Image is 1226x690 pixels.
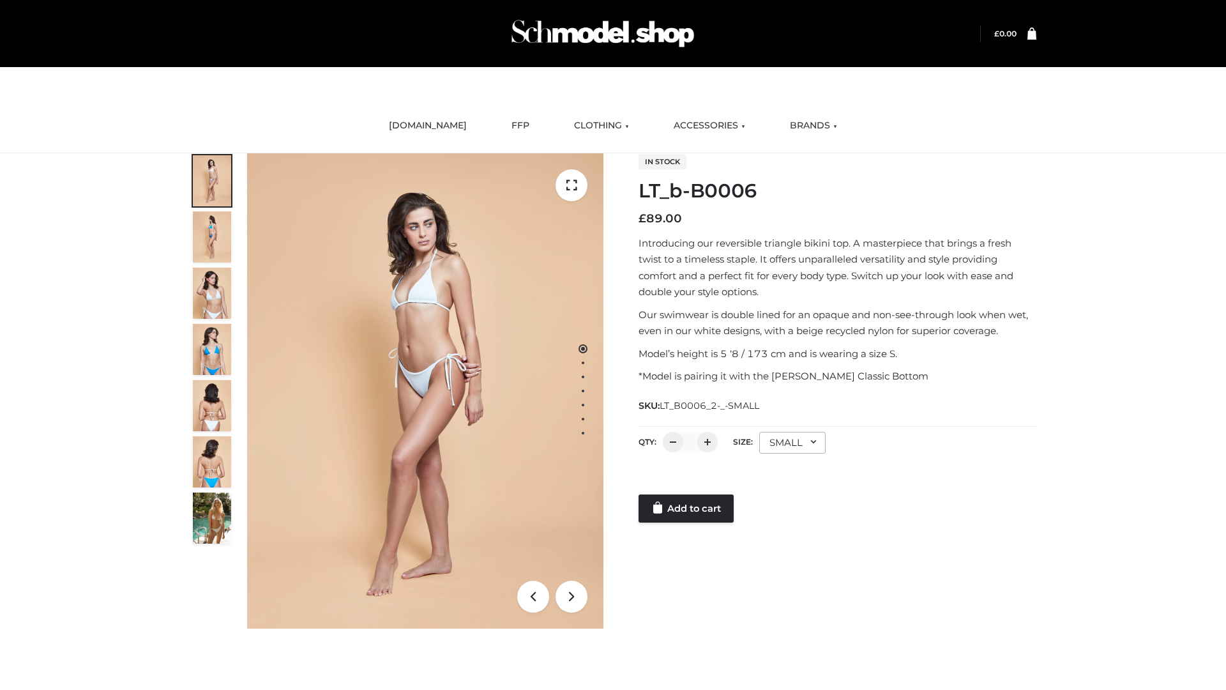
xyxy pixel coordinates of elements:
[639,494,734,523] a: Add to cart
[193,155,231,206] img: ArielClassicBikiniTop_CloudNine_AzureSky_OW114ECO_1-scaled.jpg
[639,235,1036,300] p: Introducing our reversible triangle bikini top. A masterpiece that brings a fresh twist to a time...
[994,29,1017,38] bdi: 0.00
[247,153,603,629] img: ArielClassicBikiniTop_CloudNine_AzureSky_OW114ECO_1
[639,437,656,447] label: QTY:
[193,324,231,375] img: ArielClassicBikiniTop_CloudNine_AzureSky_OW114ECO_4-scaled.jpg
[502,112,539,140] a: FFP
[379,112,476,140] a: [DOMAIN_NAME]
[193,211,231,263] img: ArielClassicBikiniTop_CloudNine_AzureSky_OW114ECO_2-scaled.jpg
[639,307,1036,339] p: Our swimwear is double lined for an opaque and non-see-through look when wet, even in our white d...
[564,112,639,140] a: CLOTHING
[639,346,1036,362] p: Model’s height is 5 ‘8 / 173 cm and is wearing a size S.
[994,29,999,38] span: £
[507,8,699,59] img: Schmodel Admin 964
[994,29,1017,38] a: £0.00
[639,180,1036,203] h1: LT_b-B0006
[639,154,686,169] span: In stock
[193,493,231,544] img: Arieltop_CloudNine_AzureSky2.jpg
[759,432,826,454] div: SMALL
[664,112,755,140] a: ACCESSORIES
[193,380,231,431] img: ArielClassicBikiniTop_CloudNine_AzureSky_OW114ECO_7-scaled.jpg
[193,436,231,487] img: ArielClassicBikiniTop_CloudNine_AzureSky_OW114ECO_8-scaled.jpg
[639,211,646,226] span: £
[780,112,847,140] a: BRANDS
[193,268,231,319] img: ArielClassicBikiniTop_CloudNine_AzureSky_OW114ECO_3-scaled.jpg
[733,437,753,447] label: Size:
[639,211,682,226] bdi: 89.00
[660,400,759,411] span: LT_B0006_2-_-SMALL
[639,368,1036,385] p: *Model is pairing it with the [PERSON_NAME] Classic Bottom
[639,398,761,413] span: SKU:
